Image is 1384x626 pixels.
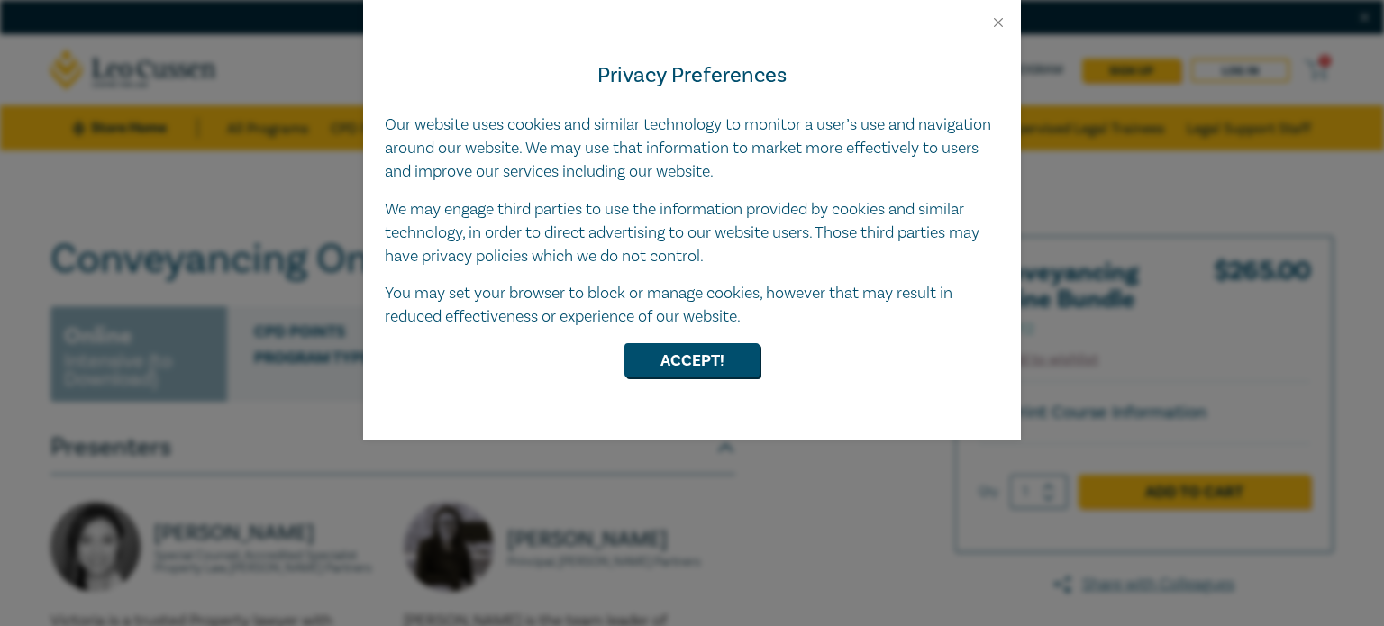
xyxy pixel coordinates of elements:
h4: Privacy Preferences [385,59,999,92]
button: Accept! [624,343,760,377]
p: Our website uses cookies and similar technology to monitor a user’s use and navigation around our... [385,113,999,184]
p: You may set your browser to block or manage cookies, however that may result in reduced effective... [385,282,999,329]
p: We may engage third parties to use the information provided by cookies and similar technology, in... [385,198,999,268]
button: Close [990,14,1006,31]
